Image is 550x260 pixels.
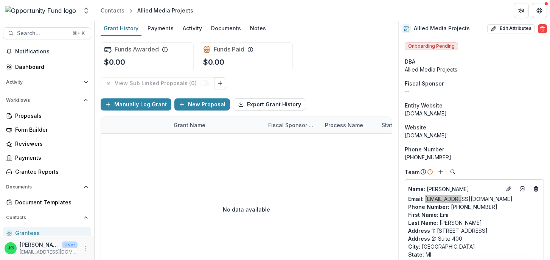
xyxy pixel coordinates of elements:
div: Fiscal Sponsor Name [264,117,320,133]
a: Grantee Reports [3,165,91,178]
p: No data available [223,206,270,213]
span: Name : [408,186,425,192]
h2: Allied Media Projects [414,25,470,32]
span: Entity Website [405,101,443,109]
span: Documents [6,184,81,190]
p: Suite 400 [408,235,541,243]
p: Emi [408,211,541,219]
nav: breadcrumb [98,5,196,16]
div: Proposals [15,112,85,120]
button: Add [436,167,445,176]
img: Opportunity Fund logo [5,6,76,15]
div: Grantees [15,229,85,237]
div: [DOMAIN_NAME] [405,109,544,117]
a: Notes [247,21,269,36]
span: First Name : [408,212,438,218]
span: Workflows [6,98,81,103]
p: [PHONE_NUMBER] [408,203,541,211]
div: Activity [180,23,205,34]
span: Email: [408,196,424,202]
div: Process Name [320,121,368,129]
button: Notifications [3,45,91,58]
a: Email: [EMAIL_ADDRESS][DOMAIN_NAME] [408,195,513,203]
div: Reviewers [15,140,85,148]
p: [EMAIL_ADDRESS][DOMAIN_NAME] [20,249,78,255]
div: Document Templates [15,198,85,206]
button: Search... [3,27,91,39]
a: Reviewers [3,137,91,150]
a: Documents [208,21,244,36]
p: User [62,241,78,248]
div: Notes [247,23,269,34]
button: Open entity switcher [81,3,92,18]
span: Activity [6,79,81,85]
div: Dashboard [15,63,85,71]
a: Grantees [3,227,91,239]
span: Notifications [15,48,88,55]
div: ⌘ + K [71,29,86,37]
div: Grant Name [169,117,264,133]
span: Phone Number : [408,204,449,210]
span: City : [408,243,420,250]
a: Dashboard [3,61,91,73]
button: View Sub Linked Proposals (0) [101,77,214,89]
button: Open Contacts [3,212,91,224]
button: New Proposal [174,98,230,111]
a: Proposals [3,109,91,122]
p: [GEOGRAPHIC_DATA] [408,243,541,251]
button: Edit Attributes [487,24,535,33]
p: [PERSON_NAME] [408,219,541,227]
a: Go to contact [516,183,528,195]
button: Link Grants [214,77,226,89]
div: [PHONE_NUMBER] [405,153,544,161]
div: Payments [15,154,85,162]
span: Last Name : [408,220,438,226]
span: Address 1 : [408,227,435,234]
a: Contacts [98,5,127,16]
div: Status [377,117,434,133]
div: Form Builder [15,126,85,134]
div: Status [377,121,403,129]
div: Grant Name [169,121,210,129]
p: View Sub Linked Proposals ( 0 ) [115,80,200,87]
div: -- [405,87,544,95]
div: Allied Media Projects [405,65,544,73]
div: Process Name [320,117,377,133]
p: MI [408,251,541,258]
button: Open Activity [3,76,91,88]
div: Fiscal Sponsor Name [264,121,320,129]
div: Payments [144,23,177,34]
div: Documents [208,23,244,34]
p: $0.00 [104,56,125,68]
a: [DOMAIN_NAME] [405,132,447,139]
span: Search... [17,30,68,37]
div: Contacts [101,6,124,14]
span: Phone Number [405,145,444,153]
h2: Funds Paid [214,46,244,53]
button: Open Documents [3,181,91,193]
p: Team [405,168,419,176]
span: Website [405,123,426,131]
button: More [81,244,90,253]
button: Partners [514,3,529,18]
button: Search [448,167,457,176]
a: Payments [3,151,91,164]
button: Get Help [532,3,547,18]
a: Payments [144,21,177,36]
a: Name: [PERSON_NAME] [408,185,501,193]
a: Document Templates [3,196,91,209]
button: Manually Log Grant [101,98,171,111]
div: Jake Goodman [8,246,14,251]
span: Onboarding Pending [405,42,458,50]
div: Allied Media Projects [137,6,193,14]
h2: Funds Awarded [115,46,159,53]
p: [PERSON_NAME] [408,185,501,193]
a: Activity [180,21,205,36]
button: Export Grant History [233,98,306,111]
button: Deletes [531,184,541,193]
div: Grant History [101,23,141,34]
div: Grantee Reports [15,168,85,176]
